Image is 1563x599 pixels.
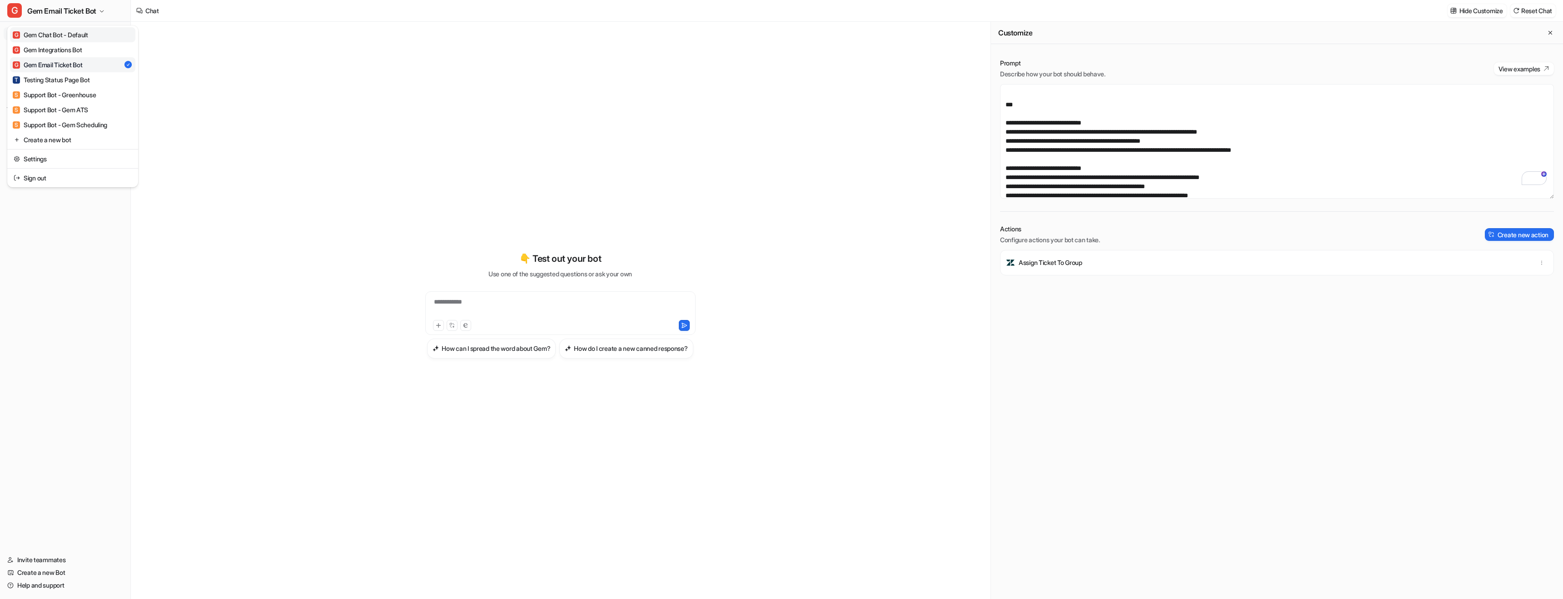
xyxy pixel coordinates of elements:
div: Testing Status Page Bot [13,75,90,85]
span: G [13,61,20,69]
div: Support Bot - Gem ATS [13,105,88,115]
div: GGem Email Ticket Bot [7,25,138,187]
a: Settings [10,151,135,166]
div: Gem Integrations Bot [13,45,82,55]
span: S [13,91,20,99]
span: G [13,46,20,54]
span: S [13,121,20,129]
span: Gem Email Ticket Bot [27,5,96,17]
a: Sign out [10,170,135,185]
img: reset [14,173,20,183]
div: Support Bot - Gem Scheduling [13,120,107,130]
div: Gem Email Ticket Bot [13,60,82,70]
div: Gem Chat Bot - Default [13,30,88,40]
span: S [13,106,20,114]
span: G [13,31,20,39]
div: Support Bot - Greenhouse [13,90,96,100]
img: reset [14,154,20,164]
img: reset [14,135,20,145]
span: G [7,3,22,18]
span: T [13,76,20,84]
a: Create a new bot [10,132,135,147]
